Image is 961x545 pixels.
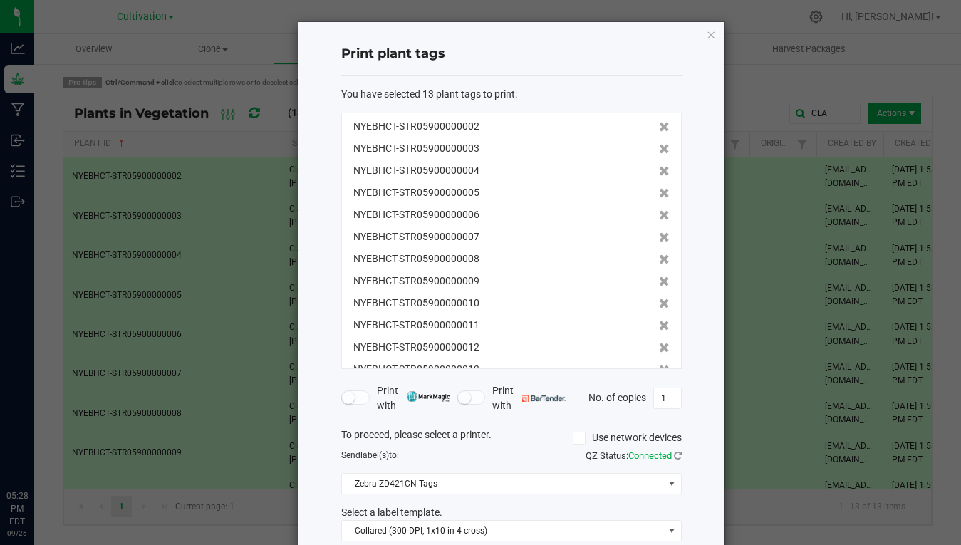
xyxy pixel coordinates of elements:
span: NYEBHCT-STR05900000010 [353,296,479,311]
span: You have selected 13 plant tags to print [341,88,515,100]
span: NYEBHCT-STR05900000005 [353,185,479,200]
span: NYEBHCT-STR05900000009 [353,274,479,289]
span: QZ Status: [586,450,682,461]
span: Print with [492,383,566,413]
span: Collared (300 DPI, 1x10 in 4 cross) [342,521,663,541]
span: NYEBHCT-STR05900000004 [353,163,479,178]
span: NYEBHCT-STR05900000006 [353,207,479,222]
span: NYEBHCT-STR05900000002 [353,119,479,134]
span: NYEBHCT-STR05900000011 [353,318,479,333]
span: Connected [628,450,672,461]
span: No. of copies [588,391,646,403]
span: NYEBHCT-STR05900000013 [353,362,479,377]
img: mark_magic_cybra.png [407,391,450,402]
span: NYEBHCT-STR05900000012 [353,340,479,355]
span: Zebra ZD421CN-Tags [342,474,663,494]
div: To proceed, please select a printer. [331,427,692,449]
span: Print with [377,383,450,413]
iframe: Resource center [14,431,57,474]
h4: Print plant tags [341,45,682,63]
label: Use network devices [573,430,682,445]
span: label(s) [360,450,389,460]
span: NYEBHCT-STR05900000003 [353,141,479,156]
div: Select a label template. [331,505,692,520]
span: Send to: [341,450,399,460]
span: NYEBHCT-STR05900000007 [353,229,479,244]
img: bartender.png [522,395,566,402]
span: NYEBHCT-STR05900000008 [353,251,479,266]
div: : [341,87,682,102]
